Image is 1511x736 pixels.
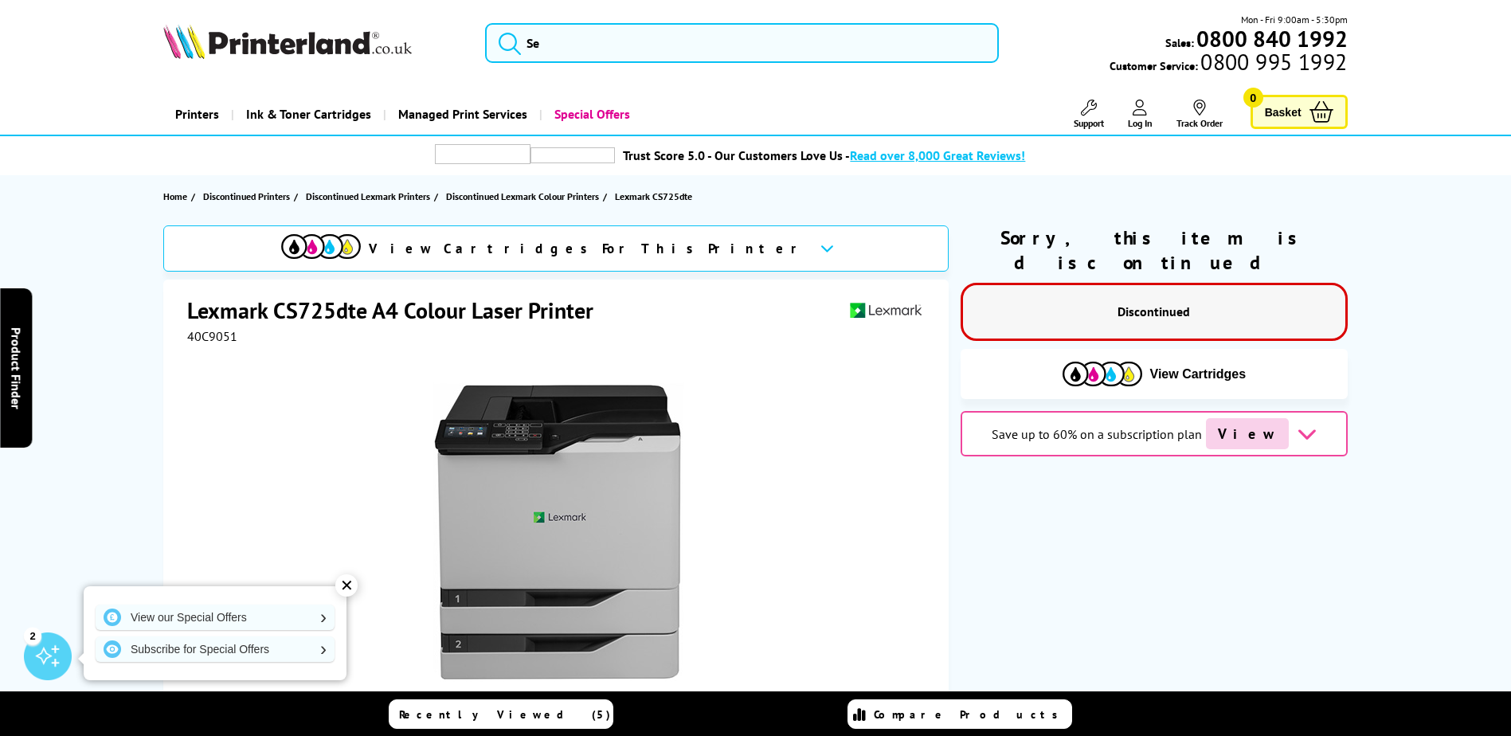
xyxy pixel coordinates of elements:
[402,376,714,688] img: Lexmark CS725dte
[1074,117,1104,129] span: Support
[163,188,187,205] span: Home
[1194,31,1348,46] a: 0800 840 1992
[623,147,1025,163] a: Trust Score 5.0 - Our Customers Love Us -Read over 8,000 Great Reviews!
[973,361,1336,387] button: View Cartridges
[96,636,335,662] a: Subscribe for Special Offers
[1196,24,1348,53] b: 0800 840 1992
[203,188,290,205] span: Discontinued Printers
[1265,101,1302,123] span: Basket
[306,188,434,205] a: Discontinued Lexmark Printers
[615,190,692,202] span: Lexmark CS725dte
[485,23,999,63] input: Se
[399,707,611,722] span: Recently Viewed (5)
[246,94,371,135] span: Ink & Toner Cartridges
[979,301,1329,323] p: Discontinued
[847,699,1072,729] a: Compare Products
[1198,54,1347,69] span: 0800 995 1992
[163,24,465,62] a: Printerland Logo
[530,147,615,163] img: trustpilot rating
[1241,12,1348,27] span: Mon - Fri 9:00am - 5:30pm
[231,94,383,135] a: Ink & Toner Cartridges
[850,147,1025,163] span: Read over 8,000 Great Reviews!
[8,327,24,409] span: Product Finder
[435,144,530,164] img: trustpilot rating
[389,699,613,729] a: Recently Viewed (5)
[1128,100,1153,129] a: Log In
[849,296,922,325] img: Lexmark
[1063,362,1142,386] img: Cartridges
[187,296,609,325] h1: Lexmark CS725dte A4 Colour Laser Printer
[203,188,294,205] a: Discontinued Printers
[163,188,191,205] a: Home
[539,94,642,135] a: Special Offers
[1128,117,1153,129] span: Log In
[1110,54,1347,73] span: Customer Service:
[961,225,1348,275] div: Sorry, this item is discontinued
[1251,95,1348,129] a: Basket 0
[383,94,539,135] a: Managed Print Services
[992,426,1202,442] span: Save up to 60% on a subscription plan
[446,188,603,205] a: Discontinued Lexmark Colour Printers
[1176,100,1223,129] a: Track Order
[446,188,599,205] span: Discontinued Lexmark Colour Printers
[369,240,807,257] span: View Cartridges For This Printer
[1074,100,1104,129] a: Support
[1206,418,1289,449] span: View
[281,234,361,259] img: cmyk-icon.svg
[187,328,237,344] span: 40C9051
[1243,88,1263,108] span: 0
[96,605,335,630] a: View our Special Offers
[1150,367,1247,382] span: View Cartridges
[306,188,430,205] span: Discontinued Lexmark Printers
[1165,35,1194,50] span: Sales:
[24,627,41,644] div: 2
[874,707,1067,722] span: Compare Products
[163,94,231,135] a: Printers
[335,574,358,597] div: ✕
[163,24,412,59] img: Printerland Logo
